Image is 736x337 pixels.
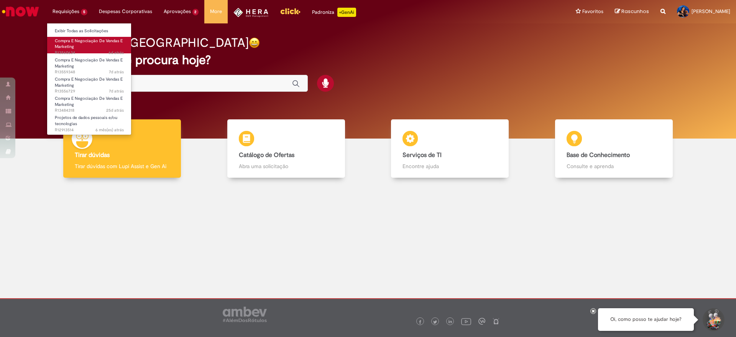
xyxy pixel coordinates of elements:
[223,307,267,322] img: logo_footer_ambev_rotulo_gray.png
[108,50,124,56] time: 23/09/2025 17:26:33
[109,69,124,75] span: 7d atrás
[66,53,670,67] h2: O que você procura hoje?
[567,162,661,170] p: Consulte e aprenda
[55,69,124,75] span: R13559348
[204,119,368,178] a: Catálogo de Ofertas Abra uma solicitação
[47,94,131,111] a: Aberto R13484318 : Compra E Negociação De Vendas E Marketing
[55,57,123,69] span: Compra E Negociação De Vendas E Marketing
[99,8,152,15] span: Despesas Corporativas
[337,8,356,17] p: +GenAi
[402,162,497,170] p: Encontre ajuda
[47,37,131,53] a: Aberto R13560634 : Compra E Negociação De Vendas E Marketing
[75,151,110,159] b: Tirar dúvidas
[449,320,452,324] img: logo_footer_linkedin.png
[567,151,630,159] b: Base de Conhecimento
[532,119,696,178] a: Base de Conhecimento Consulte e aprenda
[109,88,124,94] time: 22/09/2025 17:45:25
[55,88,124,94] span: R13556729
[95,127,124,133] time: 08/04/2025 17:47:14
[47,114,131,130] a: Aberto R12913514 : Projetos de dados pessoais e/ou tecnologias
[55,76,123,88] span: Compra E Negociação De Vendas E Marketing
[164,8,191,15] span: Aprovações
[55,50,124,56] span: R13560634
[239,162,333,170] p: Abra uma solicitação
[615,8,649,15] a: Rascunhos
[55,107,124,114] span: R13484318
[582,8,603,15] span: Favoritos
[621,8,649,15] span: Rascunhos
[249,37,260,48] img: happy-face.png
[47,27,131,35] a: Exibir Todas as Solicitações
[55,115,117,127] span: Projetos de dados pessoais e/ou tecnologias
[95,127,124,133] span: 6 mês(es) atrás
[478,318,485,325] img: logo_footer_workplace.png
[418,320,422,324] img: logo_footer_facebook.png
[55,96,123,107] span: Compra E Negociação De Vendas E Marketing
[433,320,437,324] img: logo_footer_twitter.png
[47,75,131,92] a: Aberto R13556729 : Compra E Negociação De Vendas E Marketing
[109,69,124,75] time: 23/09/2025 14:31:26
[598,308,694,331] div: Oi, como posso te ajudar hoje?
[692,8,730,15] span: [PERSON_NAME]
[210,8,222,15] span: More
[66,36,249,50] h2: Boa tarde, [GEOGRAPHIC_DATA]
[233,8,268,17] img: HeraLogo.png
[1,4,40,19] img: ServiceNow
[75,162,169,170] p: Tirar dúvidas com Lupi Assist e Gen Ai
[53,8,79,15] span: Requisições
[55,38,123,50] span: Compra E Negociação De Vendas E Marketing
[192,9,199,15] span: 2
[108,50,124,56] span: 6d atrás
[402,151,442,159] b: Serviços de TI
[312,8,356,17] div: Padroniza
[701,308,724,331] button: Iniciar Conversa de Suporte
[40,119,204,178] a: Tirar dúvidas Tirar dúvidas com Lupi Assist e Gen Ai
[109,88,124,94] span: 7d atrás
[280,5,301,17] img: click_logo_yellow_360x200.png
[47,56,131,73] a: Aberto R13559348 : Compra E Negociação De Vendas E Marketing
[47,23,131,135] ul: Requisições
[461,316,471,326] img: logo_footer_youtube.png
[55,127,124,133] span: R12913514
[368,119,532,178] a: Serviços de TI Encontre ajuda
[81,9,87,15] span: 5
[106,107,124,113] span: 25d atrás
[106,107,124,113] time: 05/09/2025 11:16:28
[493,318,499,325] img: logo_footer_naosei.png
[239,151,294,159] b: Catálogo de Ofertas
